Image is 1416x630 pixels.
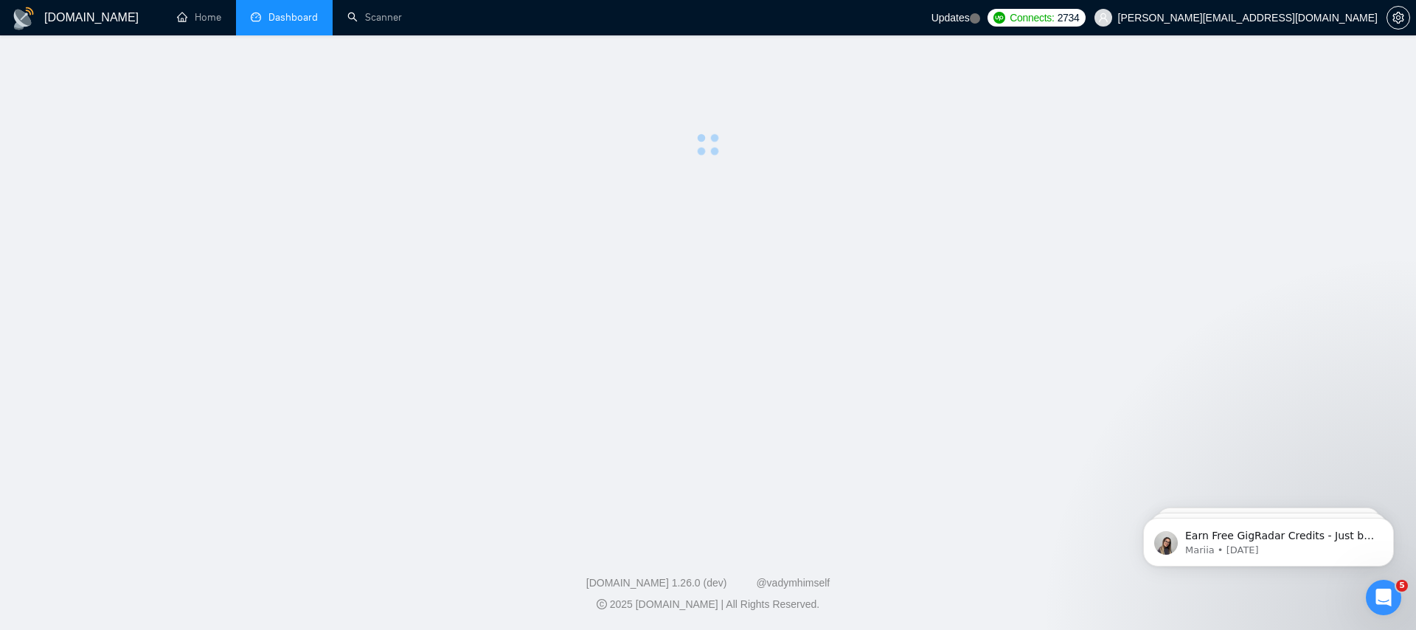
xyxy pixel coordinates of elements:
iframe: Intercom live chat [1366,580,1401,615]
span: user [1098,13,1108,23]
img: upwork-logo.png [993,12,1005,24]
a: @vadymhimself [756,577,830,589]
span: dashboard [251,12,261,22]
a: searchScanner [347,11,402,24]
span: Connects: [1010,10,1054,26]
span: Dashboard [268,11,318,24]
button: setting [1386,6,1410,30]
a: [DOMAIN_NAME] 1.26.0 (dev) [586,577,727,589]
img: logo [12,7,35,30]
iframe: Intercom notifications message [1121,487,1416,590]
a: homeHome [177,11,221,24]
span: setting [1387,12,1409,24]
div: 2025 [DOMAIN_NAME] | All Rights Reserved. [12,597,1404,612]
span: Updates [931,12,970,24]
span: 2734 [1058,10,1080,26]
span: copyright [597,599,607,609]
a: setting [1386,12,1410,24]
span: 5 [1396,580,1408,592]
